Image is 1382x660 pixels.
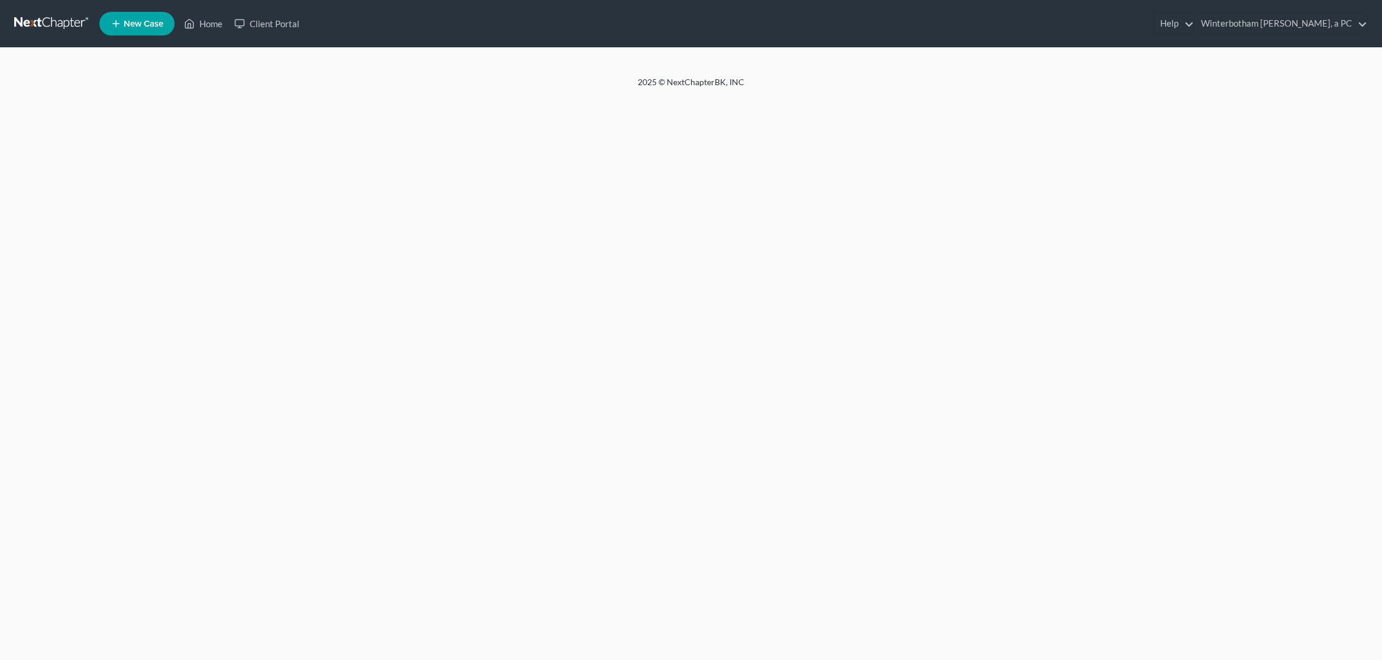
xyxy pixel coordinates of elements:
a: Winterbotham [PERSON_NAME], a PC [1195,13,1367,34]
a: Home [178,13,228,34]
a: Client Portal [228,13,305,34]
new-legal-case-button: New Case [99,12,175,35]
a: Help [1154,13,1194,34]
div: 2025 © NextChapterBK, INC [354,76,1028,98]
